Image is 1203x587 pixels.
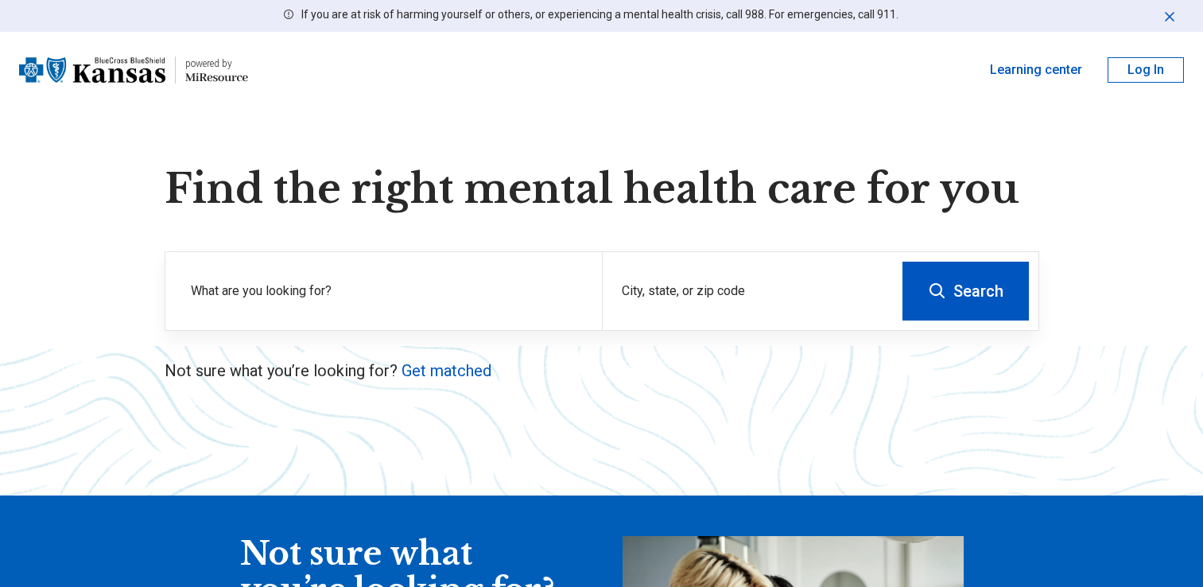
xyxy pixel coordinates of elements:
[402,361,491,380] a: Get matched
[19,51,165,89] img: Blue Cross Blue Shield Kansas
[185,56,248,71] div: powered by
[191,282,583,301] label: What are you looking for?
[19,51,248,89] a: Blue Cross Blue Shield Kansaspowered by
[165,360,1039,382] p: Not sure what you’re looking for?
[165,165,1039,213] h1: Find the right mental health care for you
[1162,6,1178,25] button: Dismiss
[902,262,1029,321] button: Search
[990,60,1082,80] a: Learning center
[301,6,898,23] p: If you are at risk of harming yourself or others, or experiencing a mental health crisis, call 98...
[1108,57,1184,83] button: Log In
